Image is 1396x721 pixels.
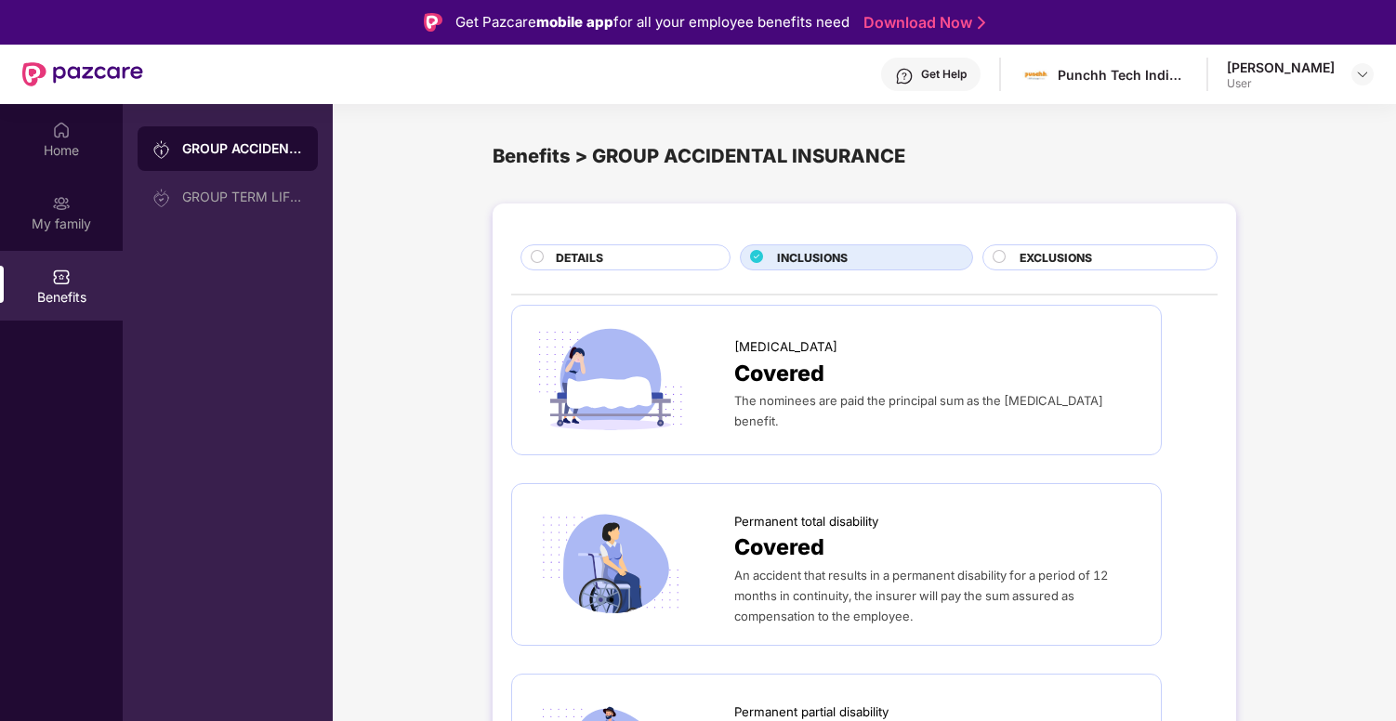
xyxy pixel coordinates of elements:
img: svg+xml;base64,PHN2ZyB3aWR0aD0iMjAiIGhlaWdodD0iMjAiIHZpZXdCb3g9IjAgMCAyMCAyMCIgZmlsbD0ibm9uZSIgeG... [152,140,171,159]
a: Download Now [863,13,980,33]
span: The nominees are paid the principal sum as the [MEDICAL_DATA] benefit. [734,393,1103,428]
span: [MEDICAL_DATA] [734,337,837,357]
div: User [1227,76,1335,91]
span: INCLUSIONS [777,249,848,267]
img: Logo [424,13,442,32]
strong: mobile app [536,13,613,31]
img: svg+xml;base64,PHN2ZyBpZD0iQmVuZWZpdHMiIHhtbG5zPSJodHRwOi8vd3d3LnczLm9yZy8yMDAwL3N2ZyIgd2lkdGg9Ij... [52,268,71,286]
img: svg+xml;base64,PHN2ZyBpZD0iSGVscC0zMngzMiIgeG1sbnM9Imh0dHA6Ly93d3cudzMub3JnLzIwMDAvc3ZnIiB3aWR0aD... [895,67,914,85]
img: svg+xml;base64,PHN2ZyBpZD0iRHJvcGRvd24tMzJ4MzIiIHhtbG5zPSJodHRwOi8vd3d3LnczLm9yZy8yMDAwL3N2ZyIgd2... [1355,67,1370,82]
span: Permanent total disability [734,512,878,531]
div: Benefits > GROUP ACCIDENTAL INSURANCE [493,141,1236,171]
div: Get Pazcare for all your employee benefits need [455,11,849,33]
span: An accident that results in a permanent disability for a period of 12 months in continuity, the i... [734,568,1108,623]
div: GROUP TERM LIFE INSURANCE [182,190,303,204]
div: Punchh Tech India Pvt Ltd (A PAR Technology Company) [1058,66,1188,84]
div: [PERSON_NAME] [1227,59,1335,76]
span: Covered [734,531,824,565]
img: svg+xml;base64,PHN2ZyB3aWR0aD0iMjAiIGhlaWdodD0iMjAiIHZpZXdCb3g9IjAgMCAyMCAyMCIgZmlsbD0ibm9uZSIgeG... [52,194,71,213]
img: svg+xml;base64,PHN2ZyBpZD0iSG9tZSIgeG1sbnM9Imh0dHA6Ly93d3cudzMub3JnLzIwMDAvc3ZnIiB3aWR0aD0iMjAiIG... [52,121,71,139]
img: svg+xml;base64,PHN2ZyB3aWR0aD0iMjAiIGhlaWdodD0iMjAiIHZpZXdCb3g9IjAgMCAyMCAyMCIgZmlsbD0ibm9uZSIgeG... [152,189,171,207]
img: icon [531,324,691,435]
span: DETAILS [556,249,603,267]
div: GROUP ACCIDENTAL INSURANCE [182,139,303,158]
img: icon [531,508,691,619]
span: EXCLUSIONS [1020,249,1092,267]
img: Stroke [978,13,985,33]
img: New Pazcare Logo [22,62,143,86]
span: Covered [734,357,824,391]
img: images.jpg [1022,61,1049,88]
div: Get Help [921,67,967,82]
